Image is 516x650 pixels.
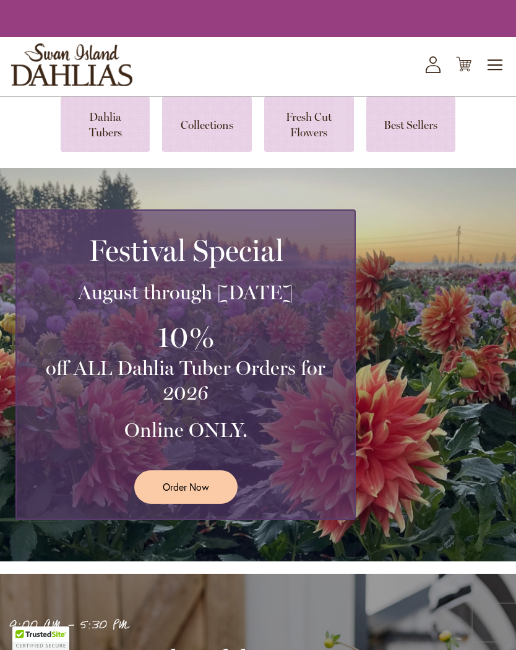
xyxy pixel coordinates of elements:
[32,280,340,305] h3: August through [DATE]
[11,43,132,86] a: store logo
[134,470,238,503] a: Order Now
[32,233,340,268] h2: Festival Special
[32,317,340,356] h3: 10%
[32,418,340,442] h3: Online ONLY.
[32,356,340,405] h3: off ALL Dahlia Tuber Orders for 2026
[163,480,209,494] span: Order Now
